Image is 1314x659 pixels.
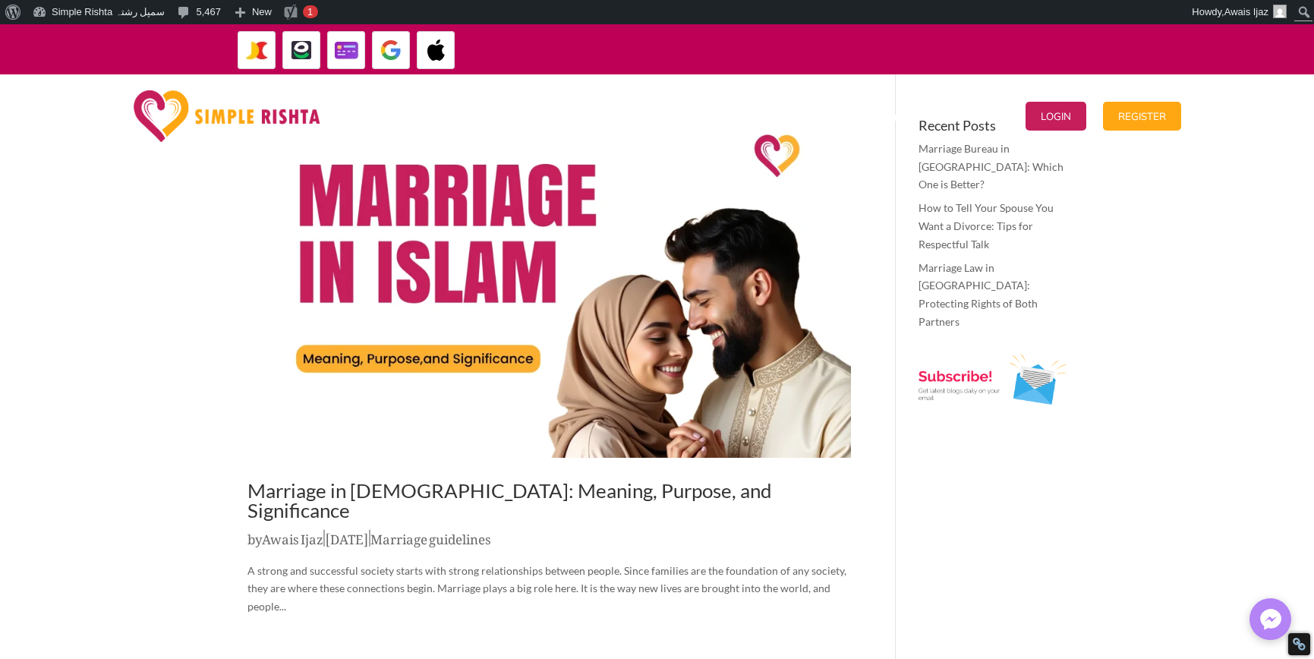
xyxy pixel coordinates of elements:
[247,528,851,557] p: by | |
[919,261,1038,328] a: Marriage Law in [GEOGRAPHIC_DATA]: Protecting Rights of Both Partners
[1026,78,1086,154] a: Login
[1224,6,1268,17] span: Awais Ijaz
[247,478,772,522] a: Marriage in [DEMOGRAPHIC_DATA]: Meaning, Purpose, and Significance
[758,78,796,154] a: Home
[919,142,1063,191] a: Marriage Bureau in [GEOGRAPHIC_DATA]: Which One is Better?
[325,520,369,552] span: [DATE]
[1103,102,1181,131] button: Register
[307,6,313,17] span: 1
[247,118,851,458] img: Marriage in Islam: Meaning, Purpose, and Significance
[919,201,1054,251] a: How to Tell Your Spouse You Want a Divorce: Tips for Respectful Talk
[247,118,851,616] article: A strong and successful society starts with strong relationships between people. Since families a...
[262,520,323,552] a: Awais Ijaz
[1292,637,1306,651] div: Restore Info Box &#10;&#10;NoFollow Info:&#10; META-Robots NoFollow: &#09;false&#10; META-Robots ...
[873,78,942,154] a: Contact Us
[370,520,491,552] a: Marriage guidelines
[1026,102,1086,131] button: Login
[812,78,856,154] a: Pricing
[1256,604,1286,635] img: Messenger
[1103,78,1181,154] a: Register
[959,78,1009,154] a: Blogs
